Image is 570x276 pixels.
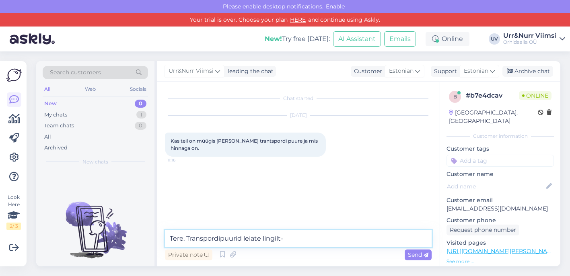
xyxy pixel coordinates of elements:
button: AI Assistant [333,31,381,47]
div: Urr&Nurr Viimsi [503,33,556,39]
div: My chats [44,111,67,119]
div: Archived [44,144,68,152]
p: Customer tags [447,145,554,153]
p: See more ... [447,258,554,265]
div: Request phone number [447,225,519,235]
a: [URL][DOMAIN_NAME][PERSON_NAME] [447,247,558,255]
div: Chat started [165,95,432,102]
span: Search customers [50,68,101,77]
div: Customer [351,67,382,76]
div: Orhidaalia OÜ [503,39,556,45]
span: Estonian [389,67,414,76]
div: 0 [135,122,146,130]
span: Enable [323,3,347,10]
div: Archive chat [502,66,553,77]
input: Add name [447,182,545,191]
img: Askly Logo [6,67,22,83]
div: leading the chat [224,67,274,76]
p: Customer name [447,170,554,178]
span: Kas teil on müügis [PERSON_NAME] trantspordi puure ja mis hinnaga on. [171,138,319,151]
input: Add a tag [447,155,554,167]
div: New [44,100,57,108]
img: No chats [36,187,154,260]
div: [GEOGRAPHIC_DATA], [GEOGRAPHIC_DATA] [449,108,538,125]
div: Web [83,84,97,94]
div: All [44,133,51,141]
p: Visited pages [447,239,554,247]
div: Private note [165,249,212,260]
div: 0 [135,100,146,108]
span: Send [408,251,428,258]
div: 1 [136,111,146,119]
button: Emails [384,31,416,47]
div: UV [489,33,500,45]
div: Online [426,32,469,46]
div: Team chats [44,122,74,130]
p: Customer email [447,196,554,204]
p: Customer phone [447,216,554,225]
div: # b7e4dcav [466,91,519,100]
span: Urr&Nurr Viimsi [169,67,214,76]
p: [EMAIL_ADDRESS][DOMAIN_NAME] [447,204,554,213]
span: New chats [82,158,108,166]
div: Customer information [447,133,554,140]
span: 11:16 [167,157,198,163]
span: Estonian [464,67,488,76]
div: 2 / 3 [6,223,21,230]
b: New! [265,35,282,43]
div: All [43,84,52,94]
a: Urr&Nurr ViimsiOrhidaalia OÜ [503,33,565,45]
textarea: Tere. Transpordipuurid leiate lingilt- [165,230,432,247]
span: b [453,94,457,100]
span: Online [519,91,551,100]
div: [DATE] [165,112,432,119]
a: HERE [288,16,308,23]
div: Look Here [6,194,21,230]
div: Try free [DATE]: [265,34,330,44]
div: Support [431,67,457,76]
div: Socials [128,84,148,94]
